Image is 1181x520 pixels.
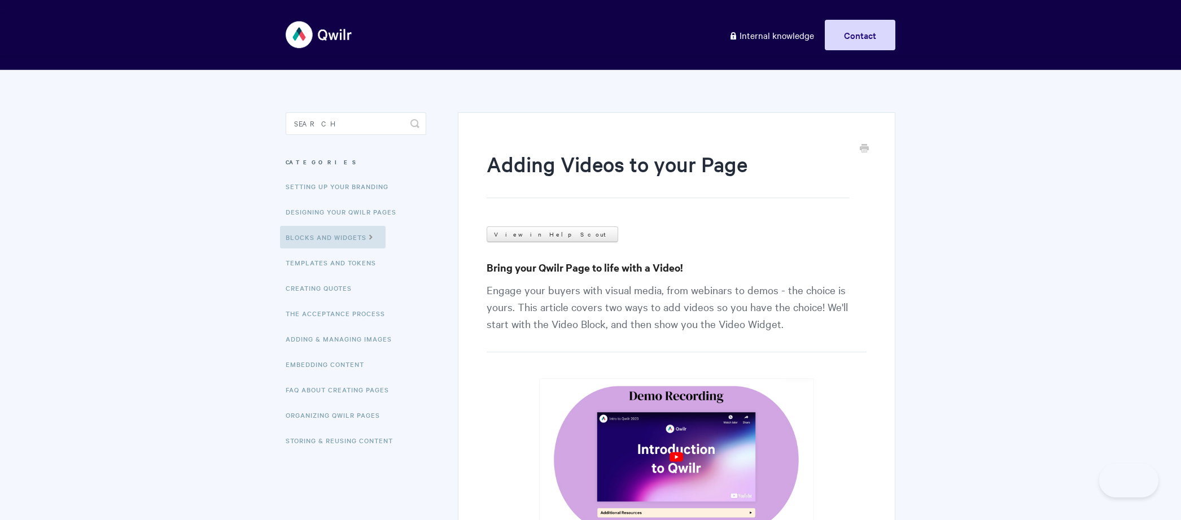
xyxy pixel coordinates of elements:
a: View in Help Scout [487,226,618,242]
a: The Acceptance Process [286,302,393,325]
a: FAQ About Creating Pages [286,378,397,401]
h3: Bring your Qwilr Page to life with a Video! [487,260,867,276]
h1: Adding Videos to your Page [487,150,850,198]
a: Embedding Content [286,353,373,375]
a: Setting up your Branding [286,175,397,198]
a: Creating Quotes [286,277,360,299]
input: Search [286,112,426,135]
img: Qwilr Help Center [286,14,353,56]
a: Internal knowledge [720,20,823,50]
h3: Categories [286,152,426,172]
p: Engage your buyers with visual media, from webinars to demos - the choice is yours. This article ... [487,281,867,352]
iframe: Toggle Customer Support [1099,464,1158,497]
a: Print this Article [860,143,869,155]
a: Designing Your Qwilr Pages [286,200,405,223]
a: Templates and Tokens [286,251,384,274]
a: Adding & Managing Images [286,327,400,350]
a: Storing & Reusing Content [286,429,401,452]
a: Organizing Qwilr Pages [286,404,388,426]
a: Blocks and Widgets [280,226,386,248]
a: Contact [825,20,895,50]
